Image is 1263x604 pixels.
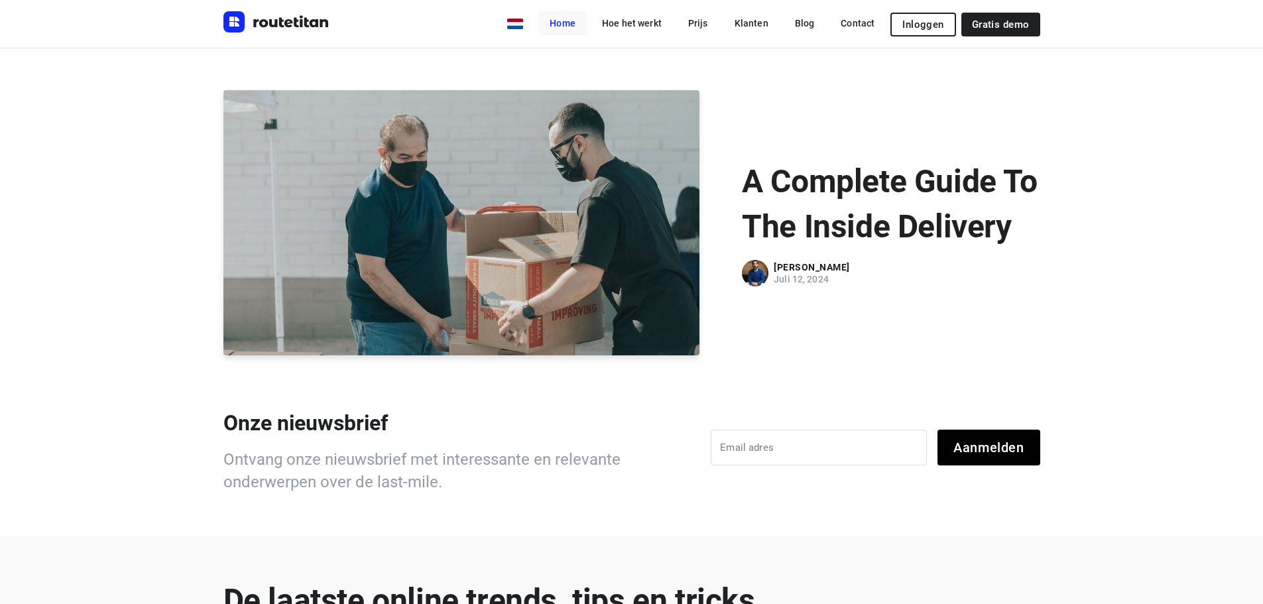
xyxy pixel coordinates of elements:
a: Klanten [724,11,779,35]
span: Aanmelden [953,438,1024,457]
a: Home [539,11,586,35]
a: A Complete Guide To The Inside Delivery [223,90,700,355]
a: Routetitan [223,11,330,36]
h6: Ontvang onze nieuwsbrief met interessante en relevante onderwerpen over de last-mile. [223,448,690,493]
button: Inloggen [890,13,955,36]
a: Blog [784,11,825,35]
p: [PERSON_NAME] [774,262,850,272]
a: Hoe het werkt [591,11,672,35]
p: Onze nieuwsbrief [223,408,690,438]
a: A Complete Guide To The Inside Delivery [742,159,1040,249]
a: Gratis demo [961,13,1040,36]
a: Prijs [678,11,719,35]
a: Contact [830,11,885,35]
img: Routetitan logo [223,11,330,32]
span: Inloggen [902,19,943,30]
img: Babak Heydari [742,260,768,286]
button: Aanmelden [937,430,1040,465]
span: Gratis demo [972,19,1030,30]
b: Juli 12, 2024 [774,274,829,284]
